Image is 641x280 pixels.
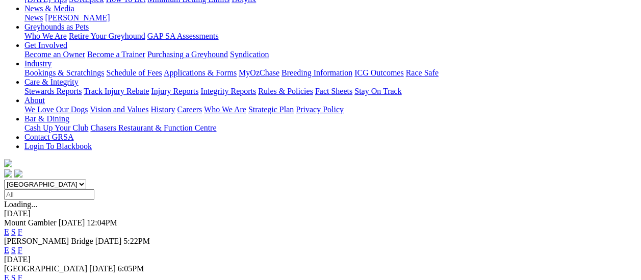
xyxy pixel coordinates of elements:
a: Careers [177,105,202,114]
span: Loading... [4,200,37,209]
span: Mount Gambier [4,218,57,227]
span: [DATE] [89,264,116,273]
a: Retire Your Greyhound [69,32,145,40]
a: Bar & Dining [24,114,69,123]
span: 5:22PM [123,237,150,245]
a: [PERSON_NAME] [45,13,110,22]
div: Industry [24,68,637,78]
a: Contact GRSA [24,133,73,141]
div: Greyhounds as Pets [24,32,637,41]
span: [DATE] [59,218,85,227]
a: Schedule of Fees [106,68,162,77]
img: facebook.svg [4,169,12,177]
span: [PERSON_NAME] Bridge [4,237,93,245]
a: News [24,13,43,22]
a: Get Involved [24,41,67,49]
a: Vision and Values [90,105,148,114]
a: Privacy Policy [296,105,344,114]
a: Integrity Reports [200,87,256,95]
a: Purchasing a Greyhound [147,50,228,59]
a: Syndication [230,50,269,59]
a: Stewards Reports [24,87,82,95]
input: Select date [4,189,94,200]
span: 6:05PM [118,264,144,273]
img: logo-grsa-white.png [4,159,12,167]
a: Applications & Forms [164,68,237,77]
a: Industry [24,59,52,68]
a: We Love Our Dogs [24,105,88,114]
a: Greyhounds as Pets [24,22,89,31]
a: History [150,105,175,114]
div: [DATE] [4,209,637,218]
a: Chasers Restaurant & Function Centre [90,123,216,132]
span: [DATE] [95,237,122,245]
div: News & Media [24,13,637,22]
a: F [18,246,22,254]
span: 12:04PM [87,218,117,227]
a: Become an Owner [24,50,85,59]
div: [DATE] [4,255,637,264]
a: Login To Blackbook [24,142,92,150]
div: Care & Integrity [24,87,637,96]
a: F [18,227,22,236]
a: E [4,227,9,236]
div: Bar & Dining [24,123,637,133]
a: About [24,96,45,105]
a: Fact Sheets [315,87,352,95]
a: Stay On Track [354,87,401,95]
a: Who We Are [204,105,246,114]
a: S [11,246,16,254]
a: Rules & Policies [258,87,313,95]
a: News & Media [24,4,74,13]
span: [GEOGRAPHIC_DATA] [4,264,87,273]
a: Race Safe [405,68,438,77]
a: Injury Reports [151,87,198,95]
a: Strategic Plan [248,105,294,114]
a: GAP SA Assessments [147,32,219,40]
a: Bookings & Scratchings [24,68,104,77]
a: E [4,246,9,254]
a: Breeding Information [281,68,352,77]
a: S [11,227,16,236]
a: Care & Integrity [24,78,79,86]
a: Cash Up Your Club [24,123,88,132]
a: Track Injury Rebate [84,87,149,95]
img: twitter.svg [14,169,22,177]
div: Get Involved [24,50,637,59]
a: Who We Are [24,32,67,40]
div: About [24,105,637,114]
a: Become a Trainer [87,50,145,59]
a: MyOzChase [239,68,279,77]
a: ICG Outcomes [354,68,403,77]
